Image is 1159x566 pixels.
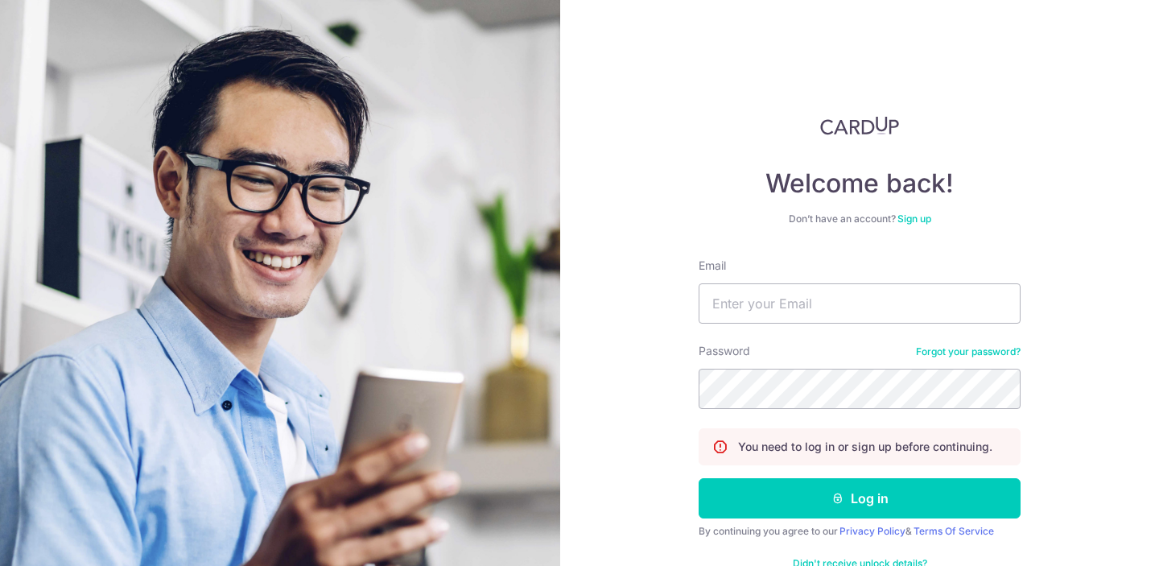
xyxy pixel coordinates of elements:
a: Forgot your password? [916,345,1021,358]
p: You need to log in or sign up before continuing. [738,439,992,455]
a: Privacy Policy [839,525,905,537]
label: Email [699,258,726,274]
h4: Welcome back! [699,167,1021,200]
img: CardUp Logo [820,116,899,135]
button: Log in [699,478,1021,518]
label: Password [699,343,750,359]
input: Enter your Email [699,283,1021,324]
div: By continuing you agree to our & [699,525,1021,538]
a: Sign up [897,213,931,225]
a: Terms Of Service [914,525,994,537]
div: Don’t have an account? [699,213,1021,225]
